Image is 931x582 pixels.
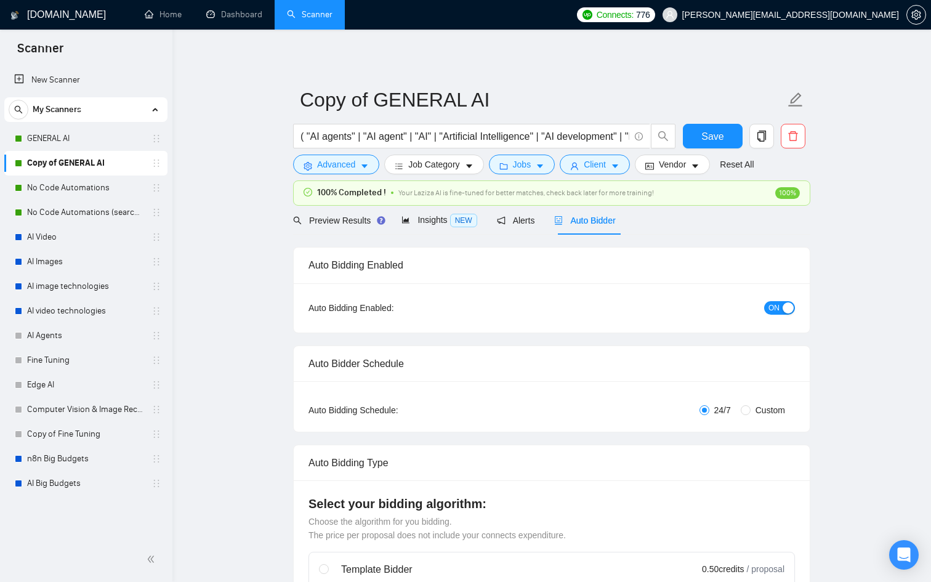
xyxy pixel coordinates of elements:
[645,161,654,171] span: idcard
[308,445,795,480] div: Auto Bidding Type
[401,216,410,224] span: area-chart
[151,281,161,291] span: holder
[408,158,459,171] span: Job Category
[308,301,470,315] div: Auto Bidding Enabled:
[308,346,795,381] div: Auto Bidder Schedule
[151,232,161,242] span: holder
[308,495,795,512] h4: Select your bidding algorithm:
[775,187,800,199] span: 100%
[33,97,81,122] span: My Scanners
[27,373,144,397] a: Edge AI
[151,158,161,168] span: holder
[27,323,144,348] a: AI Agents
[749,124,774,148] button: copy
[497,216,535,225] span: Alerts
[293,216,382,225] span: Preview Results
[151,331,161,341] span: holder
[27,249,144,274] a: AI Images
[151,355,161,365] span: holder
[683,124,743,148] button: Save
[781,131,805,142] span: delete
[27,471,144,496] a: AI Big Budgets
[27,274,144,299] a: AI image technologies
[151,257,161,267] span: holder
[465,161,474,171] span: caret-down
[781,124,805,148] button: delete
[27,422,144,447] a: Copy of Fine Tuning
[635,132,643,140] span: info-circle
[151,306,161,316] span: holder
[750,131,773,142] span: copy
[151,479,161,488] span: holder
[145,9,182,20] a: homeHome
[659,158,686,171] span: Vendor
[499,161,508,171] span: folder
[570,161,579,171] span: user
[513,158,531,171] span: Jobs
[360,161,369,171] span: caret-down
[27,126,144,151] a: GENERAL AI
[287,9,332,20] a: searchScanner
[151,405,161,414] span: holder
[10,6,19,25] img: logo
[906,5,926,25] button: setting
[497,216,506,225] span: notification
[889,540,919,570] div: Open Intercom Messenger
[398,188,654,197] span: Your Laziza AI is fine-tuned for better matches, check back later for more training!
[151,183,161,193] span: holder
[7,39,73,65] span: Scanner
[341,562,627,577] div: Template Bidder
[317,158,355,171] span: Advanced
[554,216,615,225] span: Auto Bidder
[395,161,403,171] span: bars
[206,9,262,20] a: dashboardDashboard
[691,161,699,171] span: caret-down
[751,403,790,417] span: Custom
[450,214,477,227] span: NEW
[27,151,144,176] a: Copy of GENERAL AI
[293,155,379,174] button: settingAdvancedcaret-down
[27,299,144,323] a: AI video technologies
[151,208,161,217] span: holder
[906,10,926,20] a: setting
[536,161,544,171] span: caret-down
[635,155,710,174] button: idcardVendorcaret-down
[27,348,144,373] a: Fine Tuning
[300,84,785,115] input: Scanner name...
[27,225,144,249] a: AI Video
[9,105,28,114] span: search
[666,10,674,19] span: user
[27,200,144,225] a: No Code Automations (search only in Tites)
[151,380,161,390] span: holder
[651,124,675,148] button: search
[304,161,312,171] span: setting
[384,155,483,174] button: barsJob Categorycaret-down
[308,517,566,540] span: Choose the algorithm for you bidding. The price per proposal does not include your connects expen...
[151,134,161,143] span: holder
[554,216,563,225] span: robot
[4,97,167,496] li: My Scanners
[27,176,144,200] a: No Code Automations
[147,553,159,565] span: double-left
[582,10,592,20] img: upwork-logo.png
[489,155,555,174] button: folderJobscaret-down
[308,248,795,283] div: Auto Bidding Enabled
[27,447,144,471] a: n8n Big Budgets
[747,563,784,575] span: / proposal
[768,301,780,315] span: ON
[401,215,477,225] span: Insights
[293,216,302,225] span: search
[14,68,158,92] a: New Scanner
[636,8,650,22] span: 776
[611,161,619,171] span: caret-down
[317,186,386,200] span: 100% Completed !
[584,158,606,171] span: Client
[597,8,634,22] span: Connects:
[300,129,629,144] input: Search Freelance Jobs...
[151,429,161,439] span: holder
[304,188,312,196] span: check-circle
[9,100,28,119] button: search
[27,397,144,422] a: Computer Vision & Image Recognition
[151,454,161,464] span: holder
